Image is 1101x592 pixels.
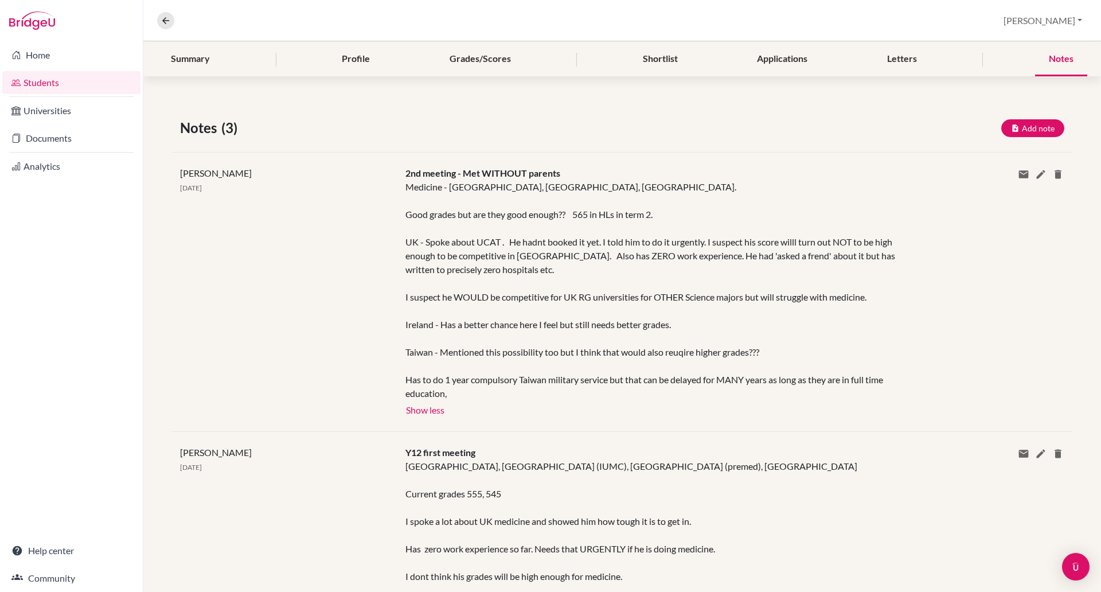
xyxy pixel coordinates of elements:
button: Show less [405,400,445,418]
span: Y12 first meeting [405,447,475,458]
div: Medicine - [GEOGRAPHIC_DATA], [GEOGRAPHIC_DATA], [GEOGRAPHIC_DATA]. Good grades but are they good... [405,180,914,400]
a: Students [2,71,140,94]
div: Notes [1035,42,1087,76]
span: [DATE] [180,184,202,192]
a: Home [2,44,140,67]
span: 2nd meeting - Met WITHOUT parents [405,168,560,178]
span: Notes [180,118,221,138]
div: Summary [157,42,224,76]
img: Bridge-U [9,11,55,30]
div: Profile [328,42,384,76]
span: [PERSON_NAME] [180,168,252,178]
a: Universities [2,99,140,122]
a: Community [2,567,140,590]
div: Shortlist [629,42,692,76]
div: Letters [873,42,931,76]
span: [DATE] [180,463,202,472]
div: Applications [743,42,821,76]
a: Documents [2,127,140,150]
button: [PERSON_NAME] [998,10,1087,32]
div: Open Intercom Messenger [1062,553,1090,581]
a: Help center [2,539,140,562]
a: Analytics [2,155,140,178]
button: Add note [1001,119,1064,137]
div: Grades/Scores [436,42,525,76]
span: [PERSON_NAME] [180,447,252,458]
span: (3) [221,118,242,138]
